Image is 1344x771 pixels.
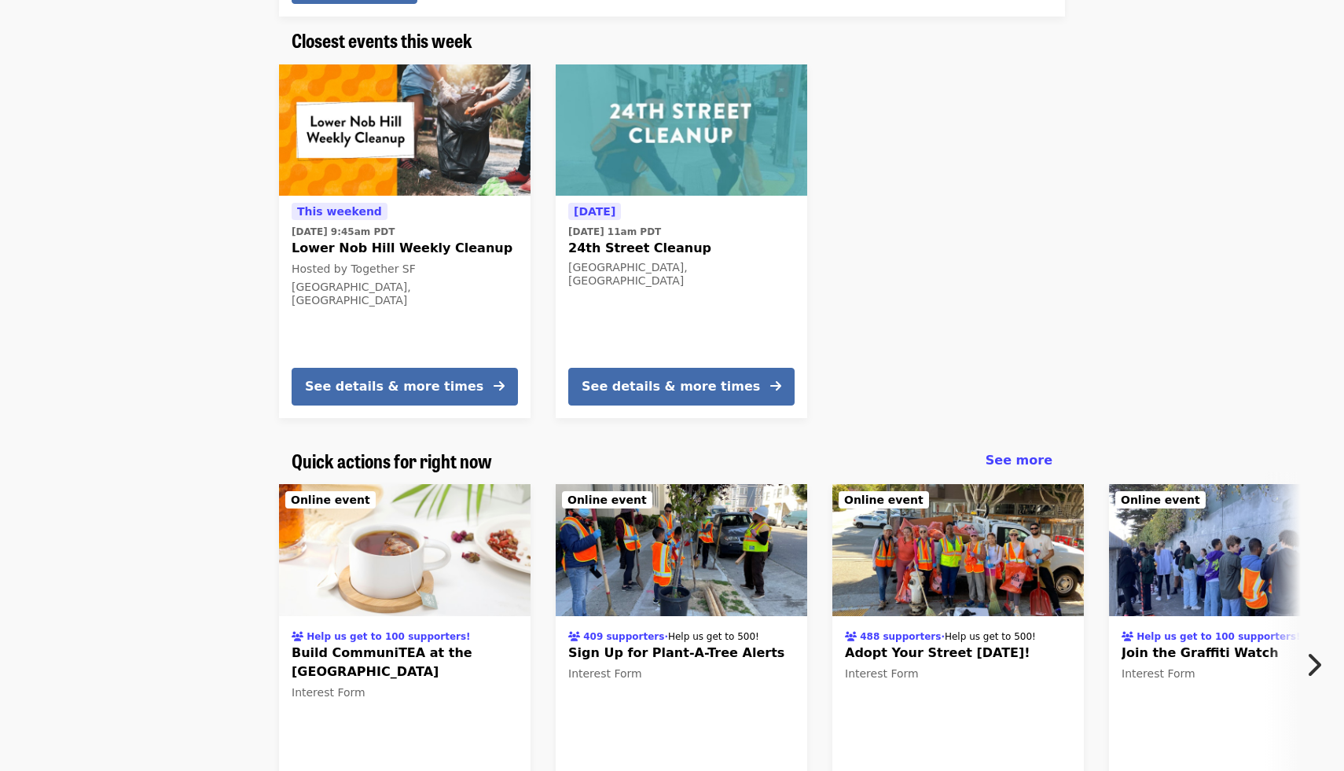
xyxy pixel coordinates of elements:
[292,26,472,53] span: Closest events this week
[292,263,416,275] span: Hosted by Together SF
[568,667,642,680] span: Interest Form
[945,631,1036,642] span: Help us get to 500!
[305,377,483,396] div: See details & more times
[860,631,941,642] span: 488 supporters
[292,644,518,681] span: Build CommuniTEA at the [GEOGRAPHIC_DATA]
[845,667,919,680] span: Interest Form
[292,239,518,258] span: Lower Nob Hill Weekly Cleanup
[568,261,795,288] div: [GEOGRAPHIC_DATA], [GEOGRAPHIC_DATA]
[845,644,1071,663] span: Adopt Your Street [DATE]!
[279,64,531,196] img: Lower Nob Hill Weekly Cleanup organized by Together SF
[292,29,472,52] a: Closest events this week
[582,377,760,396] div: See details & more times
[844,494,924,506] span: Online event
[1121,494,1200,506] span: Online event
[832,484,1084,616] img: Adopt Your Street Today! organized by SF Public Works
[567,494,647,506] span: Online event
[307,631,470,642] span: Help us get to 100 supporters!
[770,379,781,394] i: arrow-right icon
[292,686,365,699] span: Interest Form
[279,484,531,616] img: Build CommuniTEA at the Street Tree Nursery organized by SF Public Works
[568,239,795,258] span: 24th Street Cleanup
[292,281,518,307] div: [GEOGRAPHIC_DATA], [GEOGRAPHIC_DATA]
[292,446,492,474] span: Quick actions for right now
[574,205,615,218] span: [DATE]
[1305,650,1321,680] i: chevron-right icon
[556,64,807,196] img: 24th Street Cleanup organized by SF Public Works
[556,64,807,418] a: See details for "24th Street Cleanup"
[583,631,664,642] span: 409 supporters
[292,368,518,406] button: See details & more times
[1137,631,1300,642] span: Help us get to 100 supporters!
[568,644,795,663] span: Sign Up for Plant-A-Tree Alerts
[568,368,795,406] button: See details & more times
[279,64,531,418] a: See details for "Lower Nob Hill Weekly Cleanup"
[279,450,1065,472] div: Quick actions for right now
[568,225,661,239] time: [DATE] 11am PDT
[292,450,492,472] a: Quick actions for right now
[568,631,580,642] i: users icon
[1292,643,1344,687] button: Next item
[494,379,505,394] i: arrow-right icon
[568,626,759,644] div: ·
[1122,631,1133,642] i: users icon
[292,225,395,239] time: [DATE] 9:45am PDT
[986,451,1052,470] a: See more
[291,494,370,506] span: Online event
[668,631,759,642] span: Help us get to 500!
[297,205,382,218] span: This weekend
[279,29,1065,52] div: Closest events this week
[845,631,857,642] i: users icon
[845,626,1036,644] div: ·
[556,484,807,616] img: Sign Up for Plant-A-Tree Alerts organized by SF Public Works
[292,631,303,642] i: users icon
[986,453,1052,468] span: See more
[1122,667,1195,680] span: Interest Form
